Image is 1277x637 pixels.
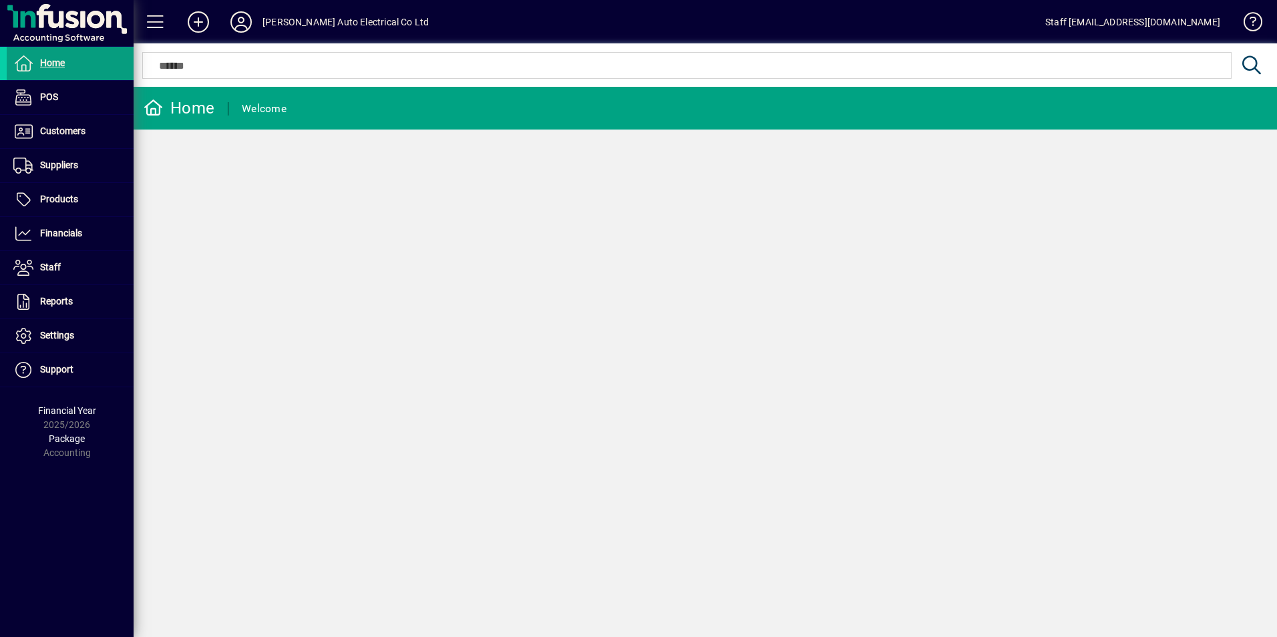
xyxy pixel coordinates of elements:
[262,11,429,33] div: [PERSON_NAME] Auto Electrical Co Ltd
[7,353,134,387] a: Support
[38,405,96,416] span: Financial Year
[1234,3,1260,46] a: Knowledge Base
[7,217,134,250] a: Financials
[7,183,134,216] a: Products
[7,285,134,318] a: Reports
[7,81,134,114] a: POS
[49,433,85,444] span: Package
[7,115,134,148] a: Customers
[40,364,73,375] span: Support
[220,10,262,34] button: Profile
[242,98,287,120] div: Welcome
[40,194,78,204] span: Products
[7,251,134,284] a: Staff
[40,330,74,341] span: Settings
[1045,11,1220,33] div: Staff [EMAIL_ADDRESS][DOMAIN_NAME]
[40,262,61,272] span: Staff
[40,296,73,306] span: Reports
[144,97,214,119] div: Home
[40,91,58,102] span: POS
[7,149,134,182] a: Suppliers
[40,228,82,238] span: Financials
[40,126,85,136] span: Customers
[40,57,65,68] span: Home
[40,160,78,170] span: Suppliers
[7,319,134,353] a: Settings
[177,10,220,34] button: Add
